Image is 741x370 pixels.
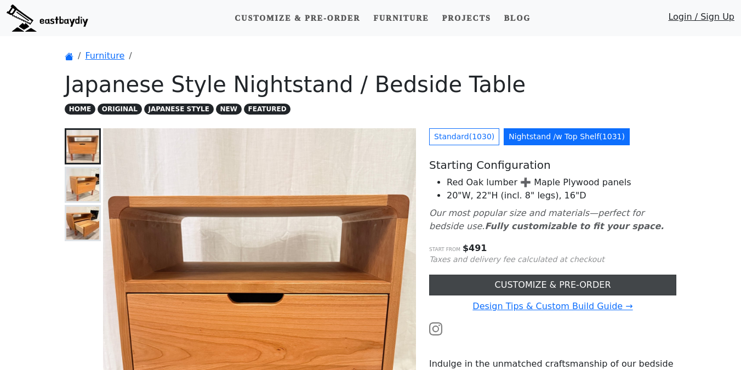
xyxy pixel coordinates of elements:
[429,275,676,295] a: CUSTOMIZE & PRE-ORDER
[429,208,664,231] i: Our most popular size and materials—perfect for bedside use.
[500,8,535,29] a: Blog
[447,176,676,189] li: Red Oak lumber ➕ Maple Plywood panels
[369,8,433,29] a: Furniture
[429,247,460,252] small: Start from
[230,8,364,29] a: Customize & Pre-order
[7,4,88,32] img: eastbaydiy
[65,71,676,98] h1: Japanese Style Nightstand / Bedside Table
[668,10,734,29] a: Login / Sign Up
[485,221,664,231] b: Fully customizable to fit your space.
[144,104,214,115] span: JAPANESE STYLE
[429,158,676,172] h5: Starting Configuration
[438,8,495,29] a: Projects
[429,128,499,145] a: Standard(1030)
[66,207,99,240] img: Nightstand /w Top Shelf - Undermount Drawer
[429,323,442,333] a: Watch the build video or pictures on Instagram
[463,243,487,253] span: $ 491
[429,255,605,264] small: Taxes and delivery fee calculated at checkout
[65,104,95,115] span: HOME
[472,301,632,311] a: Design Tips & Custom Build Guide →
[504,128,630,145] a: Nightstand /w Top Shelf(1031)
[65,49,676,62] nav: breadcrumb
[66,130,99,163] img: Nightstand /w Top Shelf - Face View
[216,104,242,115] span: NEW
[85,50,124,61] a: Furniture
[98,104,142,115] span: ORIGINAL
[447,189,676,202] li: 20"W, 22"H (incl. 8" legs), 16"D
[66,168,99,201] img: Nightstand /w Top Shelf - Side View
[244,104,291,115] span: FEATURED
